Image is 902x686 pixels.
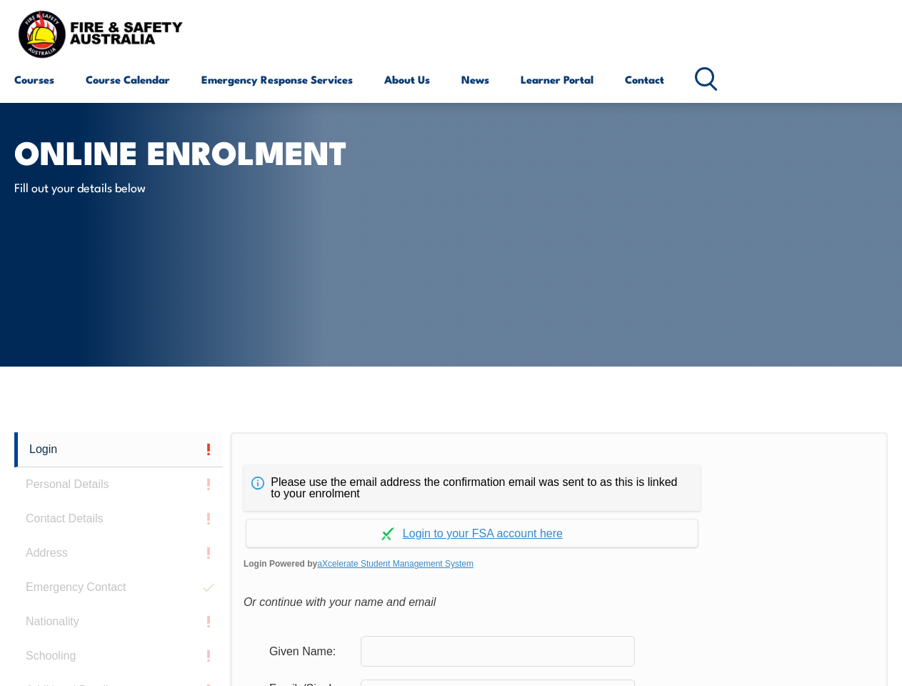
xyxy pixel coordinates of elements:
img: Log in withaxcelerate [381,527,394,540]
a: Login [14,432,223,467]
a: Emergency Response Services [201,62,353,96]
span: Login Powered by [244,553,875,575]
a: Learner Portal [521,62,593,96]
a: Courses [14,62,54,96]
div: Please use the email address the confirmation email was sent to as this is linked to your enrolment [244,465,701,511]
div: Or continue with your name and email [244,592,875,613]
a: Contact [625,62,664,96]
div: Given Name: [258,637,361,665]
a: News [461,62,489,96]
p: Fill out your details below [14,179,275,195]
h1: Online Enrolment [14,137,367,165]
a: Course Calendar [86,62,170,96]
a: aXcelerate Student Management System [317,559,473,569]
a: About Us [384,62,430,96]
